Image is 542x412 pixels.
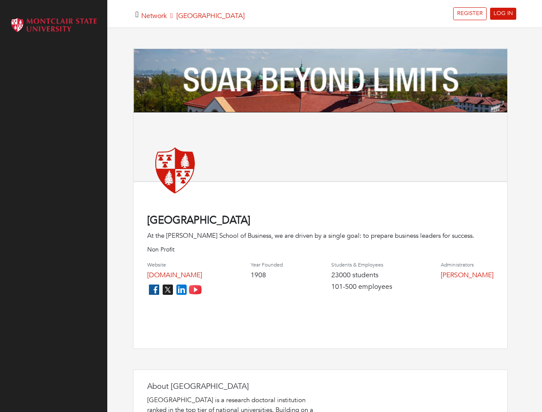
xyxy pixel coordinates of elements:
img: Montclair_logo.png [9,15,99,36]
h4: 23000 students [331,271,392,279]
a: [DOMAIN_NAME] [147,270,202,280]
img: montclair-state-university.png [147,142,203,197]
h4: Administrators [441,262,494,268]
h4: Students & Employees [331,262,392,268]
h4: Website [147,262,202,268]
div: At the [PERSON_NAME] School of Business, we are driven by a single goal: to prepare business lead... [147,231,494,241]
h4: About [GEOGRAPHIC_DATA] [147,382,319,391]
img: linkedin_icon-84db3ca265f4ac0988026744a78baded5d6ee8239146f80404fb69c9eee6e8e7.png [175,283,188,297]
h4: [GEOGRAPHIC_DATA] [147,215,494,227]
img: Montclair%20Banner.png [133,49,507,113]
a: [PERSON_NAME] [441,270,494,280]
h4: Year Founded [251,262,283,268]
a: Network [141,11,167,21]
a: REGISTER [453,7,487,20]
p: Non Profit [147,245,494,254]
h4: 1908 [251,271,283,279]
img: facebook_icon-256f8dfc8812ddc1b8eade64b8eafd8a868ed32f90a8d2bb44f507e1979dbc24.png [147,283,161,297]
a: LOG IN [490,8,516,20]
h4: 101-500 employees [331,283,392,291]
h5: [GEOGRAPHIC_DATA] [141,12,245,20]
img: twitter_icon-7d0bafdc4ccc1285aa2013833b377ca91d92330db209b8298ca96278571368c9.png [161,283,175,297]
img: youtube_icon-fc3c61c8c22f3cdcae68f2f17984f5f016928f0ca0694dd5da90beefb88aa45e.png [188,283,202,297]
